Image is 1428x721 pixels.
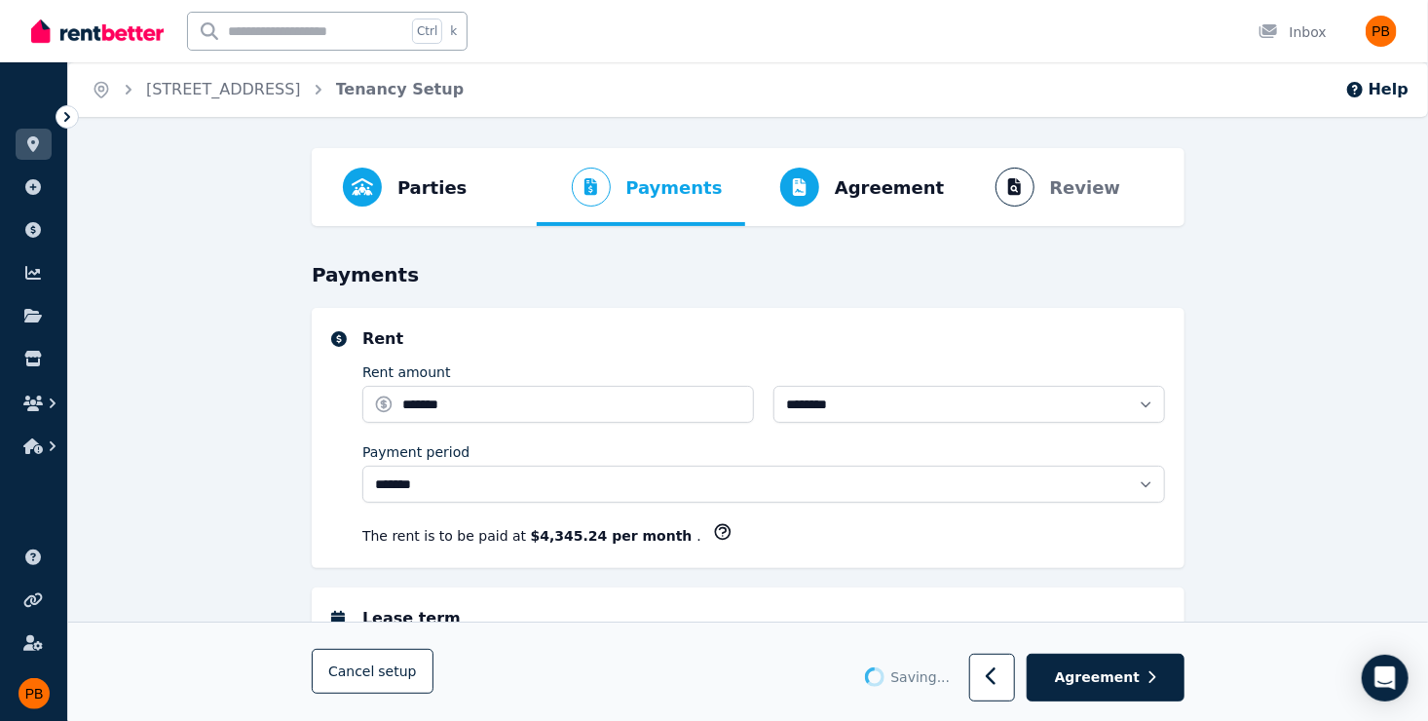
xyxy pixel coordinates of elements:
span: Review [1050,174,1121,202]
button: Review [960,148,1137,226]
span: Agreement [1055,668,1141,688]
h5: Rent [362,327,1165,351]
span: Cancel [328,664,417,680]
b: $4,345.24 per month [531,528,697,544]
span: Agreement [835,174,945,202]
img: Phoebe Bacon [1366,16,1397,47]
span: Ctrl [412,19,442,44]
span: Saving ... [890,668,950,688]
button: Parties [327,148,482,226]
img: RentBetter [31,17,164,46]
button: Help [1345,78,1409,101]
span: k [450,23,457,39]
img: Phoebe Bacon [19,678,50,709]
label: Rent amount [362,362,451,382]
a: [STREET_ADDRESS] [146,80,301,98]
nav: Breadcrumb [68,62,487,117]
span: Tenancy Setup [336,78,465,101]
span: setup [378,663,416,682]
div: Inbox [1259,22,1327,42]
p: The rent is to be paid at . [362,526,701,546]
button: Agreement [745,148,960,226]
h3: Payments [312,261,1184,288]
div: Open Intercom Messenger [1362,655,1409,702]
button: Agreement [1027,655,1184,702]
h5: Lease term [362,607,1165,630]
nav: Progress [312,148,1184,226]
label: Payment period [362,442,470,462]
button: Cancelsetup [312,650,433,695]
span: Parties [397,174,467,202]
